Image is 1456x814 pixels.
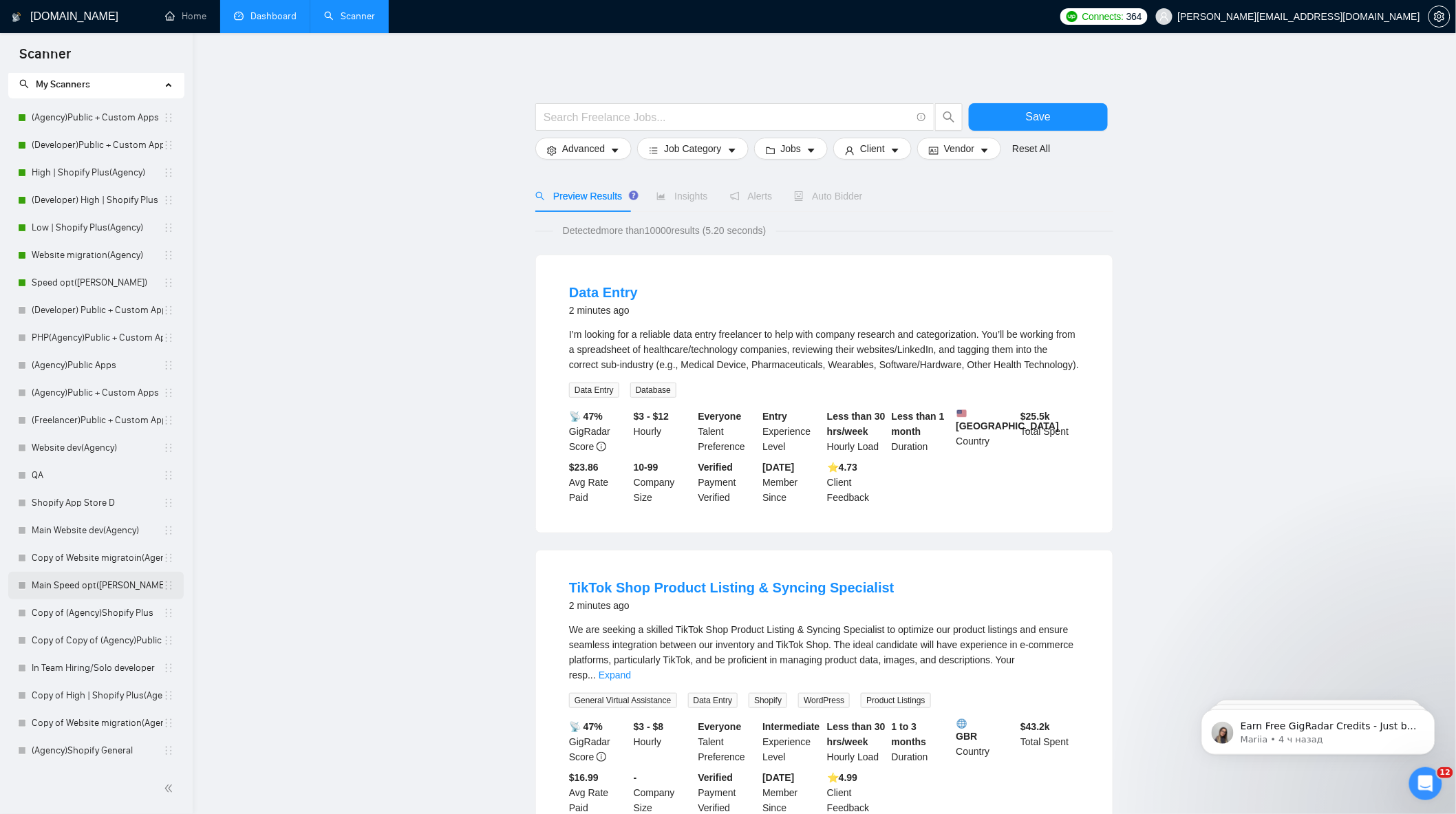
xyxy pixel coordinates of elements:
span: holder [163,360,174,371]
li: (Freelancer)Public + Custom Apps [8,407,184,434]
a: Expand [599,670,631,681]
li: Copy of High | Shopify Plus(Agency) [8,682,184,709]
b: $16.99 [569,772,599,783]
a: (Freelancer)Public + Custom Apps [32,407,163,434]
b: 10-99 [634,462,659,473]
span: holder [163,387,174,398]
a: dashboardDashboard [234,10,297,22]
li: (Agency)Public Apps [8,352,184,379]
b: Less than 1 month [892,411,945,437]
div: Member Since [760,460,824,505]
span: holder [163,277,174,288]
span: search [535,191,545,201]
div: Experience Level [760,409,824,454]
b: Verified [698,462,734,473]
li: Main Speed opt(Alexey) [8,572,184,599]
span: We are seeking a skilled TikTok Shop Product Listing & Syncing Specialist to optimize our product... [569,624,1074,681]
span: Data Entry [688,693,738,708]
span: Auto Bidder [794,191,862,202]
span: setting [1429,11,1450,22]
div: Talent Preference [696,409,760,454]
a: Website migration(Agency) [32,242,163,269]
div: Payment Verified [696,460,760,505]
li: (Developer)Public + Custom Apps [8,131,184,159]
button: idcardVendorcaret-down [917,138,1001,160]
span: Shopify [749,693,787,708]
li: Copy of Website migratoin(Agency) [8,544,184,572]
a: Data Entry [569,285,638,300]
div: Client Feedback [824,460,889,505]
button: barsJob Categorycaret-down [637,138,748,160]
span: Detected more than 10000 results (5.20 seconds) [553,223,776,238]
li: High | Shopify Plus(Agency) [8,159,184,186]
li: Low | Shopify Plus(Agency) [8,214,184,242]
b: $3 - $8 [634,721,664,732]
b: $3 - $12 [634,411,669,422]
a: (Agency)Public Apps [32,352,163,379]
span: user [1159,12,1169,21]
img: 🇺🇸 [957,409,967,418]
div: Hourly Load [824,719,889,764]
div: Hourly Load [824,409,889,454]
a: Main Website dev(Agency) [32,517,163,544]
span: caret-down [727,145,737,156]
span: idcard [929,145,939,156]
div: We are seeking a skilled TikTok Shop Product Listing & Syncing Specialist to optimize our product... [569,622,1080,683]
span: caret-down [890,145,900,156]
li: In Team Hiring/Solo developer [8,654,184,682]
span: Product Listings [861,693,930,708]
button: search [935,103,963,131]
a: TikTok Shop Product Listing & Syncing Specialist [569,580,895,595]
span: double-left [164,782,178,795]
div: Country [954,719,1018,764]
li: Copy of (Agency)Shopify Plus [8,599,184,627]
span: caret-down [980,145,989,156]
a: (Agency)Public + Custom Apps [32,379,163,407]
span: 12 [1437,767,1453,778]
a: Speed opt([PERSON_NAME]) [32,269,163,297]
span: holder [163,332,174,343]
b: 1 to 3 months [892,721,927,747]
b: ⭐️ 4.73 [827,462,857,473]
span: ... [588,670,596,681]
img: upwork-logo.png [1067,11,1078,22]
span: Database [630,383,676,398]
a: (Agency)Public + Custom Apps [32,104,163,131]
a: homeHome [165,10,206,22]
span: holder [163,497,174,508]
button: Save [969,103,1108,131]
div: Avg Rate Paid [566,460,631,505]
b: [GEOGRAPHIC_DATA] [956,409,1060,431]
a: QA [32,462,163,489]
span: Client [860,141,885,156]
a: (Developer)Public + Custom Apps [32,131,163,159]
b: $ 25.5k [1020,411,1050,422]
img: logo [12,6,21,28]
b: ⭐️ 4.99 [827,772,857,783]
button: folderJobscaret-down [754,138,828,160]
div: Hourly [631,719,696,764]
span: caret-down [806,145,816,156]
span: holder [163,690,174,701]
iframe: Intercom notifications сообщение [1181,681,1456,777]
a: Copy of High | Shopify Plus(Agency) [32,682,163,709]
span: holder [163,442,174,453]
iframe: Intercom live chat [1409,767,1442,800]
b: Everyone [698,721,742,732]
div: Company Size [631,460,696,505]
span: info-circle [917,113,926,122]
span: My Scanners [19,78,90,90]
b: Less than 30 hrs/week [827,411,886,437]
div: Tooltip anchor [628,189,640,202]
span: General Virtual Assistance [569,693,677,708]
span: holder [163,553,174,564]
a: High | Shopify Plus(Agency) [32,159,163,186]
div: Talent Preference [696,719,760,764]
b: $23.86 [569,462,599,473]
span: search [936,111,962,123]
b: GBR [956,719,1016,742]
div: Duration [889,409,954,454]
span: user [845,145,855,156]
